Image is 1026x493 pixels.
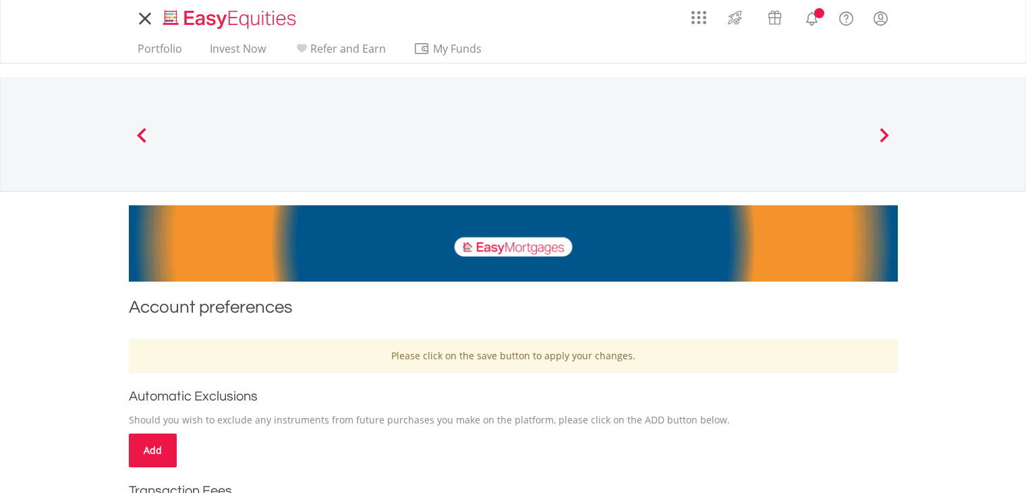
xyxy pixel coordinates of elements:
img: thrive-v2.svg [724,7,746,28]
span: My Funds [414,40,502,57]
a: Vouchers [755,3,795,28]
a: Add [129,434,177,467]
a: Refer and Earn [288,42,391,63]
img: vouchers-v2.svg [764,7,786,28]
span: Refer and Earn [310,41,386,56]
div: Please click on the save button to apply your changes. [129,339,898,373]
a: Portfolio [132,42,188,63]
a: Notifications [795,3,829,30]
a: My Profile [863,3,898,33]
img: EasyMortage Promotion Banner [129,205,898,282]
a: AppsGrid [683,3,715,25]
a: FAQ's and Support [829,3,863,30]
img: EasyEquities_Logo.png [161,8,302,30]
a: Home page [158,3,302,30]
h1: Account preferences [129,295,898,326]
p: Should you wish to exclude any instruments from future purchases you make on the platform, please... [129,413,898,427]
h2: Automatic Exclusions [129,386,898,407]
a: Invest Now [204,42,271,63]
img: grid-menu-icon.svg [691,10,706,25]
